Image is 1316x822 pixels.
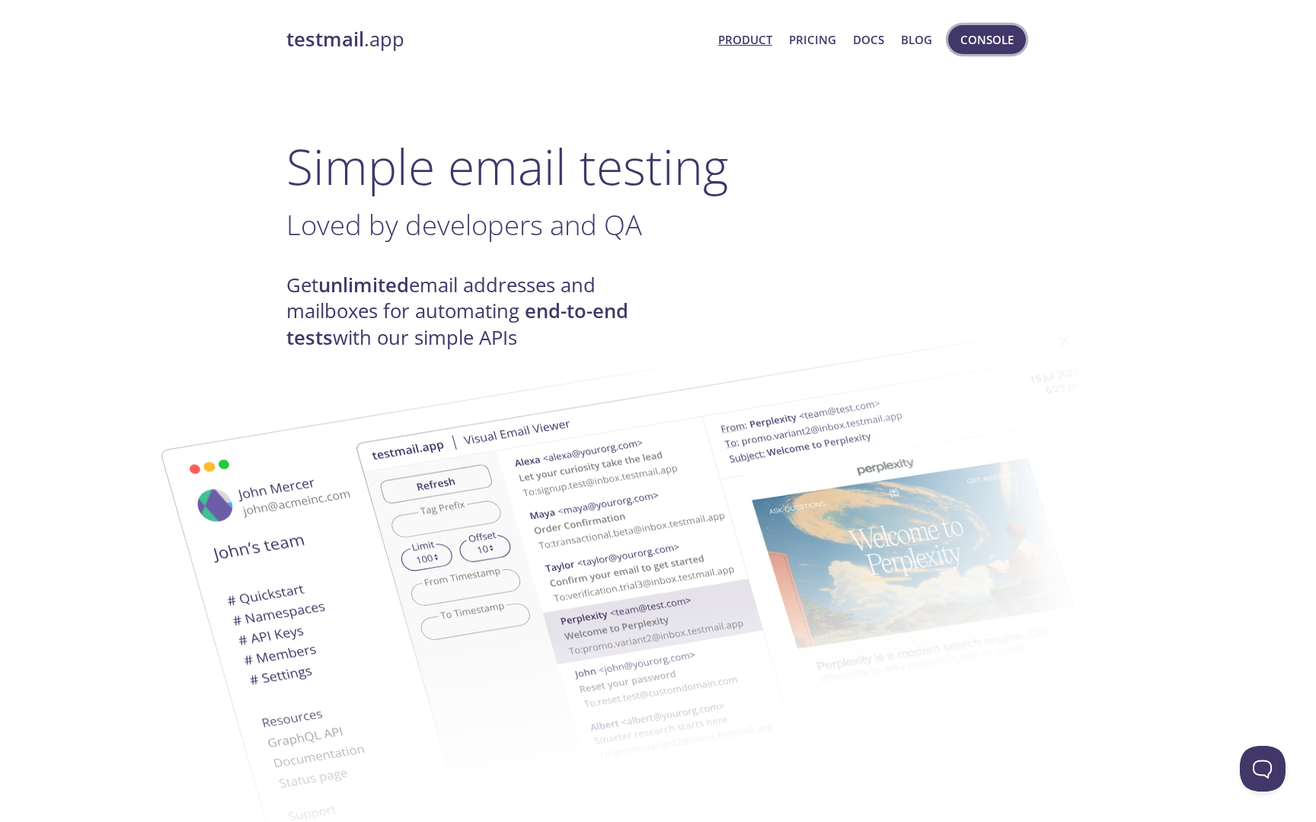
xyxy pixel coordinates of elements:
button: Console [948,25,1026,54]
img: testmail-email-viewer [355,303,1177,818]
a: Blog [901,30,932,49]
span: Console [960,30,1014,49]
h1: Simple email testing [286,137,1030,196]
strong: unlimited [318,272,409,298]
a: Docs [853,30,884,49]
h4: Get email addresses and mailboxes for automating with our simple APIs [286,272,658,351]
a: testmail.app [286,27,706,53]
iframe: Help Scout Beacon - Open [1240,746,1286,792]
strong: testmail [286,26,364,53]
a: Product [718,30,772,49]
strong: end-to-end tests [286,298,628,350]
a: Pricing [789,30,836,49]
span: Loved by developers and QA [286,205,642,244]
